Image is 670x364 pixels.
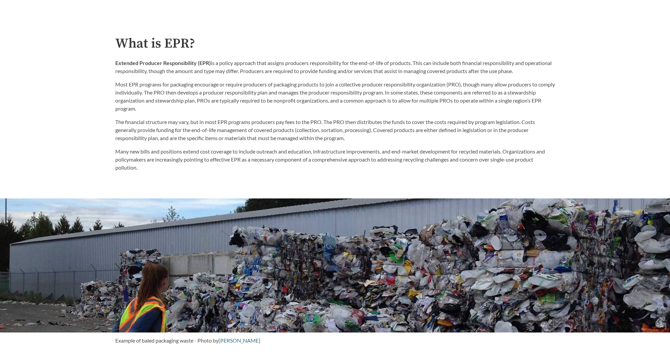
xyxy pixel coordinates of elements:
[115,59,555,75] p: is a policy approach that assigns producers responsibility for the end-of-life of products. This ...
[115,36,555,51] h2: What is EPR?
[115,80,555,113] p: Most EPR programs for packaging encourage or require producers of packaging products to join a co...
[115,147,555,172] p: Many new bills and positions extend cost coverage to include outreach and education, infrastructu...
[115,337,219,344] span: Example of baled packaging waste - Photo by
[219,337,260,344] a: [PERSON_NAME]
[115,118,555,142] p: The financial structure may vary, but in most EPR programs producers pay fees to the PRO. The PRO...
[115,60,211,66] strong: Extended Producer Responsibility (EPR)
